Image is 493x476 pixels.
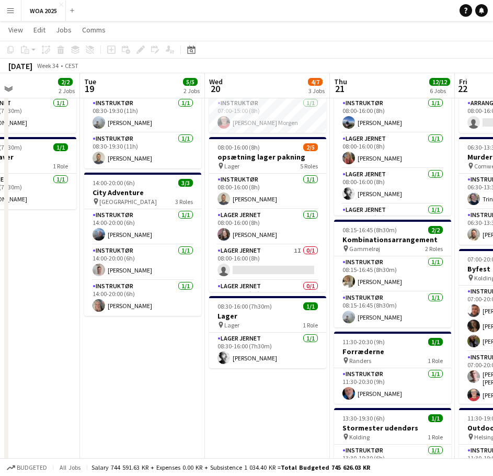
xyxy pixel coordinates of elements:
[428,357,443,365] span: 1 Role
[429,78,450,86] span: 12/12
[4,23,27,37] a: View
[428,226,443,234] span: 2/2
[21,1,66,21] button: WOA 2025
[224,321,239,329] span: Lager
[217,143,260,151] span: 08:00-16:00 (8h)
[334,332,451,404] app-job-card: 11:30-20:30 (9h)1/1Forræderne Randers1 RoleInstruktør1/111:30-20:30 (9h)[PERSON_NAME]
[209,174,326,209] app-card-role: Instruktør1/108:00-16:00 (8h)[PERSON_NAME]
[5,462,49,473] button: Budgeted
[84,61,201,168] app-job-card: 08:30-19:30 (11h)2/2Gummibådsregatta Helsingør2 RolesInstruktør1/108:30-19:30 (11h)[PERSON_NAME]I...
[99,198,157,206] span: [GEOGRAPHIC_DATA]
[334,97,451,133] app-card-role: Instruktør1/108:00-16:00 (8h)[PERSON_NAME]
[56,25,72,35] span: Jobs
[209,209,326,245] app-card-role: Lager Jernet1/108:00-16:00 (8h)[PERSON_NAME]
[209,137,326,292] app-job-card: 08:00-16:00 (8h)2/5opsætning lager pakning Lager5 RolesInstruktør1/108:00-16:00 (8h)[PERSON_NAME]...
[53,162,68,170] span: 1 Role
[65,62,78,70] div: CEST
[208,83,223,95] span: 20
[58,463,83,471] span: All jobs
[29,23,50,37] a: Edit
[59,87,75,95] div: 2 Jobs
[184,87,200,95] div: 2 Jobs
[342,414,385,422] span: 13:30-19:30 (6h)
[84,280,201,316] app-card-role: Instruktør1/114:00-20:00 (6h)[PERSON_NAME]
[334,61,451,216] app-job-card: 08:00-16:00 (8h)6/6opsætning lager pakning Lager6 RolesInstruktør1/108:00-16:00 (8h)[PERSON_NAME]...
[342,338,385,346] span: 11:30-20:30 (9h)
[209,333,326,368] app-card-role: Lager Jernet1/108:30-16:00 (7h30m)[PERSON_NAME]
[281,463,370,471] span: Total Budgeted 745 626.03 KR
[175,198,193,206] span: 3 Roles
[428,433,443,441] span: 1 Role
[52,23,76,37] a: Jobs
[430,87,450,95] div: 6 Jobs
[58,78,73,86] span: 2/2
[334,368,451,404] app-card-role: Instruktør1/111:30-20:30 (9h)[PERSON_NAME]
[428,414,443,422] span: 1/1
[334,292,451,327] app-card-role: Instruktør1/108:15-16:45 (8h30m)[PERSON_NAME]
[209,280,326,316] app-card-role: Lager Jernet0/108:00-16:00 (8h)
[33,25,45,35] span: Edit
[8,25,23,35] span: View
[457,83,467,95] span: 22
[84,77,96,86] span: Tue
[178,179,193,187] span: 3/3
[308,87,325,95] div: 3 Jobs
[349,357,371,365] span: Randers
[209,77,223,86] span: Wed
[83,83,96,95] span: 19
[308,78,323,86] span: 4/7
[334,77,347,86] span: Thu
[91,463,370,471] div: Salary 744 591.63 KR + Expenses 0.00 KR + Subsistence 1 034.40 KR =
[35,62,61,70] span: Week 34
[334,256,451,292] app-card-role: Instruktør1/108:15-16:45 (8h30m)[PERSON_NAME]
[334,235,451,244] h3: Kombinationsarrangement
[303,321,318,329] span: 1 Role
[8,61,32,71] div: [DATE]
[334,423,451,433] h3: Stormester udendørs
[334,347,451,356] h3: Forræderne
[334,133,451,168] app-card-role: Lager Jernet1/108:00-16:00 (8h)[PERSON_NAME]
[428,338,443,346] span: 1/1
[209,245,326,280] app-card-role: Lager Jernet1I0/108:00-16:00 (8h)
[342,226,397,234] span: 08:15-16:45 (8h30m)
[93,179,135,187] span: 14:00-20:00 (6h)
[84,97,201,133] app-card-role: Instruktør1/108:30-19:30 (11h)[PERSON_NAME]
[209,296,326,368] app-job-card: 08:30-16:00 (7h30m)1/1Lager Lager1 RoleLager Jernet1/108:30-16:00 (7h30m)[PERSON_NAME]
[334,168,451,204] app-card-role: Lager Jernet1/108:00-16:00 (8h)[PERSON_NAME]
[224,162,239,170] span: Lager
[334,204,451,240] app-card-role: Lager Jernet1/108:00-16:00 (8h)
[333,83,347,95] span: 21
[303,302,318,310] span: 1/1
[209,97,326,133] app-card-role: Instruktør1/107:00-15:00 (8h)[PERSON_NAME] Morgen
[209,152,326,162] h3: opsætning lager pakning
[78,23,110,37] a: Comms
[459,77,467,86] span: Fri
[334,220,451,327] app-job-card: 08:15-16:45 (8h30m)2/2Kombinationsarrangement Gammelrøj2 RolesInstruktør1/108:15-16:45 (8h30m)[PE...
[84,209,201,245] app-card-role: Instruktør1/114:00-20:00 (6h)[PERSON_NAME]
[425,245,443,253] span: 2 Roles
[183,78,198,86] span: 5/5
[303,143,318,151] span: 2/5
[17,464,47,471] span: Budgeted
[209,311,326,321] h3: Lager
[53,143,68,151] span: 1/1
[84,245,201,280] app-card-role: Instruktør1/114:00-20:00 (6h)[PERSON_NAME]
[84,133,201,168] app-card-role: Instruktør1/108:30-19:30 (11h)[PERSON_NAME]
[82,25,106,35] span: Comms
[217,302,272,310] span: 08:30-16:00 (7h30m)
[84,173,201,316] app-job-card: 14:00-20:00 (6h)3/3City Adventure [GEOGRAPHIC_DATA]3 RolesInstruktør1/114:00-20:00 (6h)[PERSON_NA...
[300,162,318,170] span: 5 Roles
[349,245,380,253] span: Gammelrøj
[84,188,201,197] h3: City Adventure
[349,433,370,441] span: Kolding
